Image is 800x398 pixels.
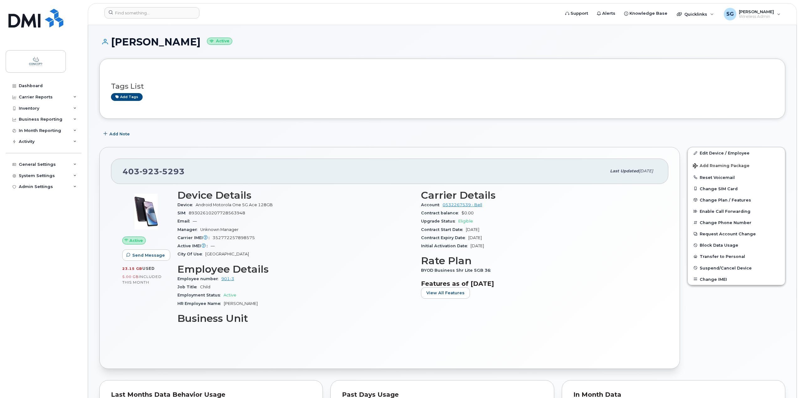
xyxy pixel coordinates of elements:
[129,238,143,244] span: Active
[211,244,215,248] span: —
[177,313,413,324] h3: Business Unit
[421,219,458,223] span: Upgrade Status
[421,202,443,207] span: Account
[99,128,135,139] button: Add Note
[688,228,785,239] button: Request Account Change
[466,227,479,232] span: [DATE]
[421,227,466,232] span: Contract Start Date
[177,235,213,240] span: Carrier IMEI
[196,202,273,207] span: Android Motorola One 5G Ace 128GB
[458,219,473,223] span: Eligible
[177,227,200,232] span: Manager
[688,159,785,172] button: Add Roaming Package
[421,280,657,287] h3: Features as of [DATE]
[207,38,232,45] small: Active
[471,244,484,248] span: [DATE]
[700,209,750,214] span: Enable Call Forwarding
[700,197,751,202] span: Change Plan / Features
[205,252,249,256] span: [GEOGRAPHIC_DATA]
[122,275,139,279] span: 5.00 GB
[421,235,468,240] span: Contract Expiry Date
[421,268,494,273] span: BYOD Business Shr Lite 5GB 36
[573,392,774,398] div: In Month Data
[159,167,185,176] span: 5293
[200,285,210,289] span: Child
[421,190,657,201] h3: Carrier Details
[177,285,200,289] span: Job Title
[177,252,205,256] span: City Of Use
[688,239,785,251] button: Block Data Usage
[177,293,224,297] span: Employment Status
[700,265,752,270] span: Suspend/Cancel Device
[426,290,465,296] span: View All Features
[177,264,413,275] h3: Employee Details
[177,301,224,306] span: HR Employee Name
[461,211,474,215] span: $0.00
[177,202,196,207] span: Device
[221,276,234,281] a: 901-3
[177,219,193,223] span: Email
[142,266,155,271] span: used
[639,169,653,173] span: [DATE]
[693,163,750,169] span: Add Roaming Package
[193,219,197,223] span: —
[421,244,471,248] span: Initial Activation Date
[443,202,482,207] a: 0532267539 - Bell
[189,211,245,215] span: 89302610207728563948
[421,211,461,215] span: Contract balance
[177,211,189,215] span: SIM
[688,251,785,262] button: Transfer to Personal
[177,244,211,248] span: Active IMEI
[224,301,258,306] span: [PERSON_NAME]
[421,287,470,299] button: View All Features
[688,183,785,194] button: Change SIM Card
[688,172,785,183] button: Reset Voicemail
[688,262,785,274] button: Suspend/Cancel Device
[688,147,785,159] a: Edit Device / Employee
[127,193,165,230] img: image20231002-3703462-1cksnyv.jpeg
[610,169,639,173] span: Last updated
[421,255,657,266] h3: Rate Plan
[109,131,130,137] span: Add Note
[688,274,785,285] button: Change IMEI
[177,276,221,281] span: Employee number
[132,252,165,258] span: Send Message
[122,266,142,271] span: 23.15 GB
[177,190,413,201] h3: Device Details
[342,392,542,398] div: Past Days Usage
[688,194,785,206] button: Change Plan / Features
[99,36,785,47] h1: [PERSON_NAME]
[123,167,185,176] span: 403
[139,167,159,176] span: 923
[111,82,774,90] h3: Tags List
[200,227,239,232] span: Unknown Manager
[224,293,236,297] span: Active
[122,274,162,285] span: included this month
[111,392,311,398] div: Last Months Data Behavior Usage
[111,93,143,101] a: Add tags
[122,249,170,261] button: Send Message
[213,235,255,240] span: 352772257898575
[688,217,785,228] button: Change Phone Number
[688,206,785,217] button: Enable Call Forwarding
[468,235,482,240] span: [DATE]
